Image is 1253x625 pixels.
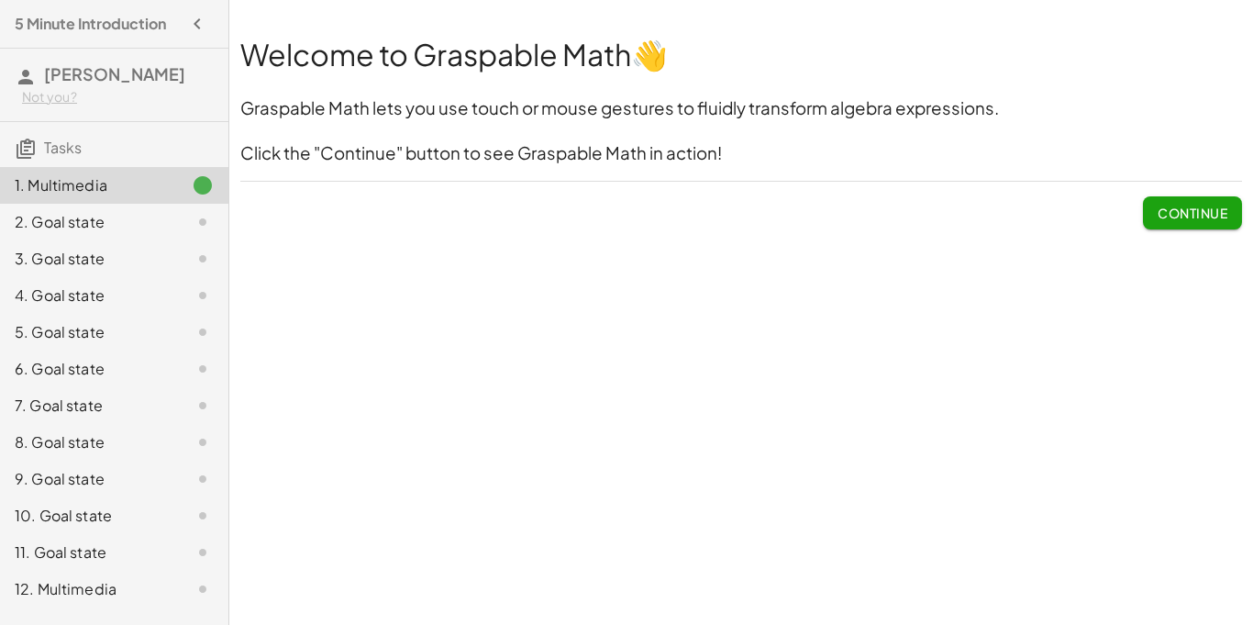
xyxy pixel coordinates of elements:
[15,321,162,343] div: 5. Goal state
[240,34,1242,75] h1: Welcome to Graspable Math
[192,541,214,564] i: Task not started.
[240,141,1242,166] h3: Click the "Continue" button to see Graspable Math in action!
[15,505,162,527] div: 10. Goal state
[192,578,214,600] i: Task not started.
[192,358,214,380] i: Task not started.
[15,13,166,35] h4: 5 Minute Introduction
[15,395,162,417] div: 7. Goal state
[15,468,162,490] div: 9. Goal state
[192,285,214,307] i: Task not started.
[240,96,1242,121] h3: Graspable Math lets you use touch or mouse gestures to fluidly transform algebra expressions.
[192,211,214,233] i: Task not started.
[44,63,185,84] span: [PERSON_NAME]
[631,36,668,73] strong: 👋
[1158,205,1227,221] span: Continue
[192,248,214,270] i: Task not started.
[192,395,214,417] i: Task not started.
[192,505,214,527] i: Task not started.
[15,248,162,270] div: 3. Goal state
[44,138,82,157] span: Tasks
[15,285,162,307] div: 4. Goal state
[1143,196,1242,229] button: Continue
[15,211,162,233] div: 2. Goal state
[15,431,162,453] div: 8. Goal state
[192,321,214,343] i: Task not started.
[15,578,162,600] div: 12. Multimedia
[192,174,214,196] i: Task finished.
[15,541,162,564] div: 11. Goal state
[22,88,214,106] div: Not you?
[15,174,162,196] div: 1. Multimedia
[192,431,214,453] i: Task not started.
[192,468,214,490] i: Task not started.
[15,358,162,380] div: 6. Goal state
